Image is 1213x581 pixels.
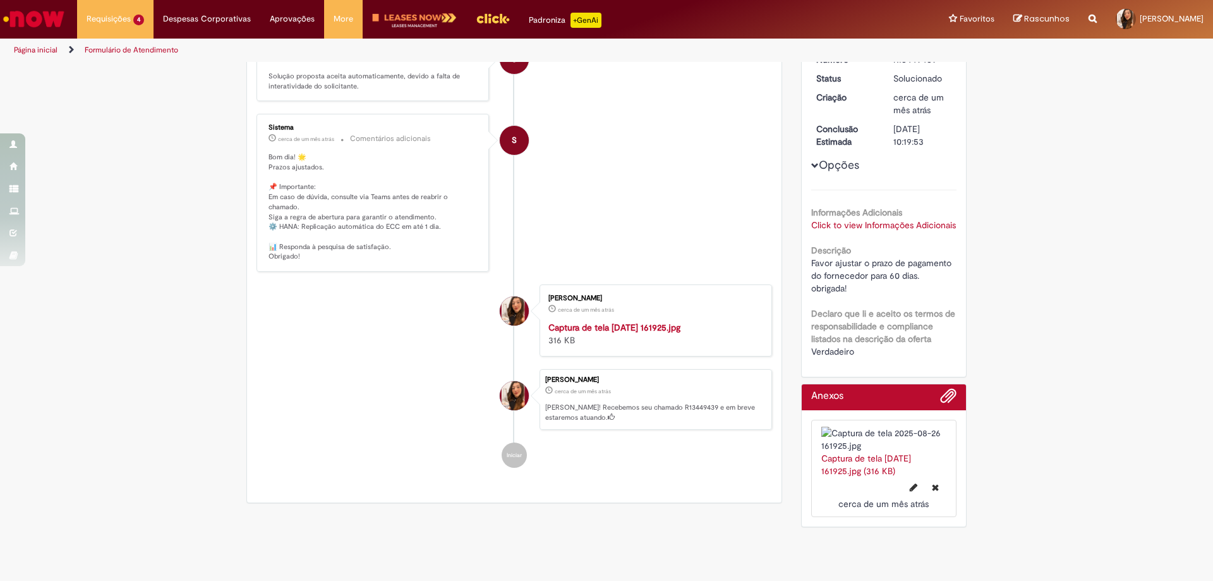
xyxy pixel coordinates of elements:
[893,72,952,85] div: Solucionado
[512,125,517,156] span: S
[1013,13,1070,25] a: Rascunhos
[811,391,843,402] h2: Anexos
[811,245,851,256] b: Descrição
[278,54,301,62] span: 23d atrás
[838,498,929,510] time: 26/08/2025 16:19:46
[133,15,144,25] span: 4
[269,71,479,91] p: Solução proposta aceita automaticamente, devido a falta de interatividade do solicitante.
[558,306,614,314] span: cerca de um mês atrás
[545,403,765,422] p: [PERSON_NAME]! Recebemos seu chamado R13449439 e em breve estaremos atuando.
[811,207,902,218] b: Informações Adicionais
[14,45,57,55] a: Página inicial
[960,13,994,25] span: Favoritos
[1,6,66,32] img: ServiceNow
[163,13,251,25] span: Despesas Corporativas
[269,152,479,262] p: Bom dia! 🌟 Prazos ajustados. 📌 Importante: Em caso de dúvida, consulte via Teams antes de reabrir...
[529,13,601,28] div: Padroniza
[555,388,611,395] time: 26/08/2025 16:19:48
[9,39,799,62] ul: Trilhas de página
[500,126,529,155] div: System
[558,306,614,314] time: 26/08/2025 16:19:46
[555,388,611,395] span: cerca de um mês atrás
[807,72,884,85] dt: Status
[500,381,529,410] div: Thais Santos Toro Melani
[821,427,947,452] img: Captura de tela 2025-08-26 161925.jpg
[372,13,457,28] img: logo-leases-transp-branco.png
[807,123,884,148] dt: Conclusão Estimada
[893,91,952,116] div: 26/08/2025 16:19:48
[811,308,955,345] b: Declaro que li e aceito os termos de responsabilidade e compliance listados na descrição da oferta
[811,346,854,357] span: Verdadeiro
[476,9,510,28] img: click_logo_yellow_360x200.png
[270,13,315,25] span: Aprovações
[256,369,772,430] li: Thais Santos Toro Melani
[334,13,353,25] span: More
[807,91,884,104] dt: Criação
[1024,13,1070,25] span: Rascunhos
[893,92,944,116] span: cerca de um mês atrás
[548,295,759,302] div: [PERSON_NAME]
[1140,13,1204,24] span: [PERSON_NAME]
[821,453,911,477] a: Captura de tela [DATE] 161925.jpg (316 KB)
[278,135,334,143] span: cerca de um mês atrás
[811,257,954,294] span: Favor ajustar o prazo de pagamento do fornecedor para 60 dias. obrigada!
[548,321,759,346] div: 316 KB
[893,92,944,116] time: 26/08/2025 16:19:48
[811,219,956,231] a: Click to view Informações Adicionais
[256,20,772,480] ul: Histórico de tíquete
[85,45,178,55] a: Formulário de Atendimento
[278,135,334,143] time: 29/08/2025 10:21:44
[269,124,479,131] div: Sistema
[893,123,952,148] div: [DATE] 10:19:53
[570,13,601,28] p: +GenAi
[924,477,946,498] button: Excluir Captura de tela 2025-08-26 161925.jpg
[350,133,431,144] small: Comentários adicionais
[87,13,131,25] span: Requisições
[548,322,680,333] a: Captura de tela [DATE] 161925.jpg
[500,297,529,326] div: Thais Santos Toro Melani
[940,388,957,410] button: Adicionar anexos
[838,498,929,510] span: cerca de um mês atrás
[278,54,301,62] time: 08/09/2025 09:21:45
[902,477,925,498] button: Editar nome de arquivo Captura de tela 2025-08-26 161925.jpg
[545,376,765,384] div: [PERSON_NAME]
